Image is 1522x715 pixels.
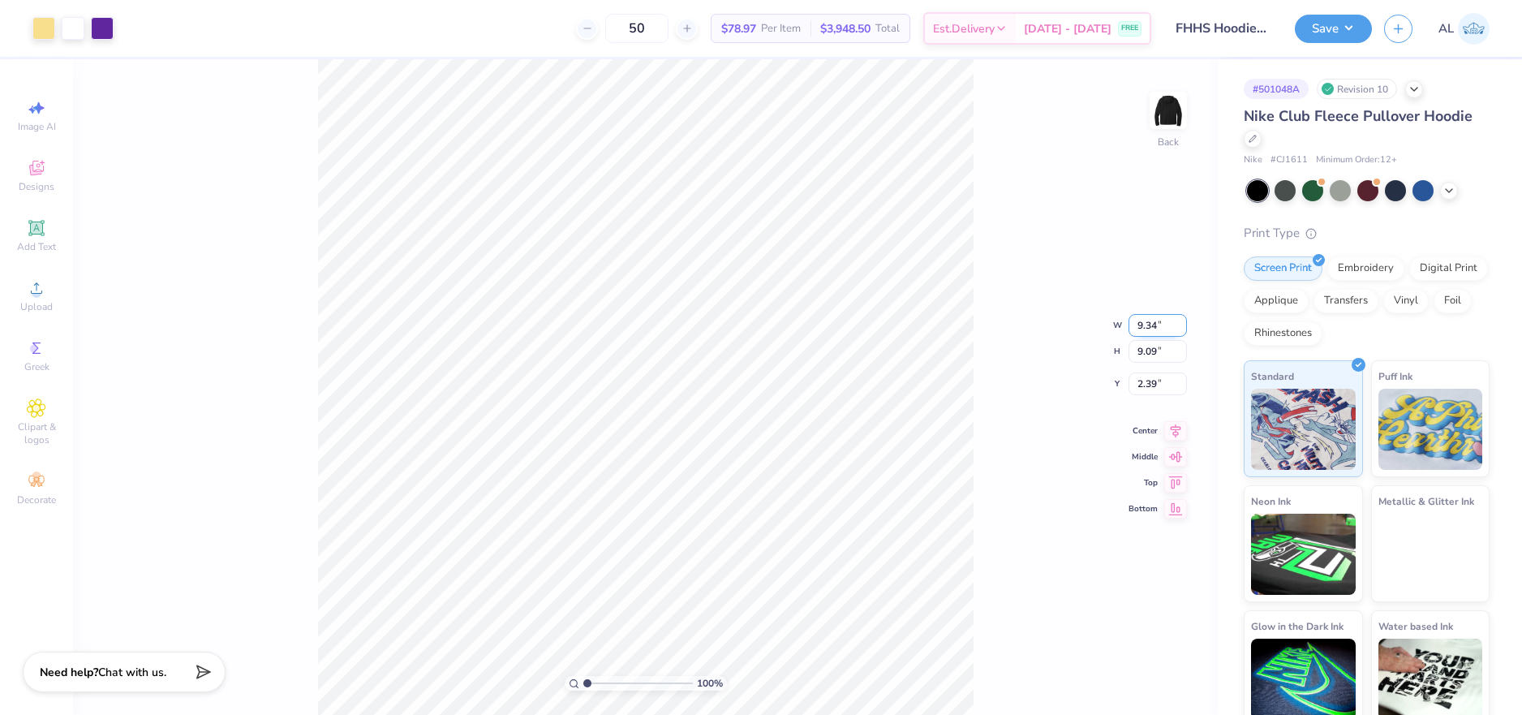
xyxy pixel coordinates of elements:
[721,20,756,37] span: $78.97
[697,676,723,691] span: 100 %
[1458,13,1490,45] img: Alyzza Lydia Mae Sobrino
[1244,153,1262,167] span: Nike
[8,420,65,446] span: Clipart & logos
[1152,94,1184,127] img: Back
[1409,256,1488,281] div: Digital Print
[820,20,871,37] span: $3,948.50
[1121,23,1138,34] span: FREE
[1378,368,1412,385] span: Puff Ink
[1129,477,1158,489] span: Top
[17,493,56,506] span: Decorate
[1438,19,1454,38] span: AL
[1244,106,1473,126] span: Nike Club Fleece Pullover Hoodie
[17,240,56,253] span: Add Text
[1244,79,1309,99] div: # 501048A
[1129,503,1158,515] span: Bottom
[40,665,98,680] strong: Need help?
[761,20,801,37] span: Per Item
[1244,256,1322,281] div: Screen Print
[1129,425,1158,437] span: Center
[1163,12,1283,45] input: Untitled Design
[19,180,54,193] span: Designs
[1024,20,1111,37] span: [DATE] - [DATE]
[1438,13,1490,45] a: AL
[24,360,49,373] span: Greek
[1295,15,1372,43] button: Save
[1129,451,1158,463] span: Middle
[1270,153,1308,167] span: # CJ1611
[20,300,53,313] span: Upload
[1251,493,1291,510] span: Neon Ink
[1251,514,1356,595] img: Neon Ink
[1244,321,1322,346] div: Rhinestones
[1244,224,1490,243] div: Print Type
[1434,289,1472,313] div: Foil
[1378,389,1483,470] img: Puff Ink
[1158,135,1179,149] div: Back
[1251,368,1294,385] span: Standard
[1313,289,1378,313] div: Transfers
[1316,153,1397,167] span: Minimum Order: 12 +
[1251,618,1344,635] span: Glow in the Dark Ink
[1327,256,1404,281] div: Embroidery
[18,120,56,133] span: Image AI
[605,14,669,43] input: – –
[1383,289,1429,313] div: Vinyl
[1378,493,1474,510] span: Metallic & Glitter Ink
[1317,79,1397,99] div: Revision 10
[875,20,900,37] span: Total
[98,665,166,680] span: Chat with us.
[1244,289,1309,313] div: Applique
[1378,514,1483,595] img: Metallic & Glitter Ink
[1251,389,1356,470] img: Standard
[933,20,995,37] span: Est. Delivery
[1378,618,1453,635] span: Water based Ink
